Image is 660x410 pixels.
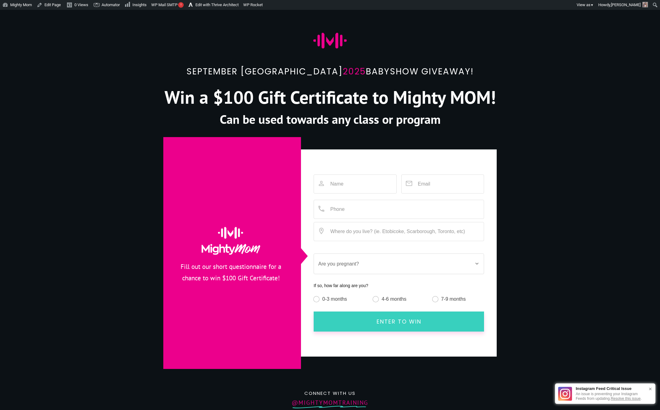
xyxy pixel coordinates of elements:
span: Babyshow giveaway! [366,65,474,77]
input: Where do you live? (ie. Etobicoke, Scarborough, Toronto, etc) [314,222,484,241]
span: 2025 [186,65,474,77]
span: Can be used towards any class or program [220,111,441,127]
h3: Instagram Feed Critical Issue [576,387,645,391]
span: ▼ [591,3,594,7]
img: mighty-mom-ico [313,33,347,48]
p: An issue is preventing your Instagram Feeds from updating. . [576,392,645,401]
span: ! [178,2,184,8]
span: Win a $100 Gift Certificate to Mighty MOM ! [165,86,496,109]
span: [PERSON_NAME] [611,2,641,7]
img: logo-mighty-mom-full-light [202,227,260,255]
input: Email [401,174,484,194]
span: Enter to Win [324,318,473,325]
a: Resolve this issue [611,396,641,401]
img: Instagram Feed icon [558,387,572,401]
p: Connect with us [170,389,490,397]
div: If so, how far along are you? [314,283,484,288]
span: September [GEOGRAPHIC_DATA] [186,65,343,77]
p: Fill out our short questionnaire for a chance to win $100 Gift Certificate! [176,261,286,291]
input: Phone [314,200,484,219]
div: × [645,383,655,395]
a: Enter to Win [314,312,484,332]
input: Name [314,174,396,194]
a: @mightymomtraining [292,399,368,406]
